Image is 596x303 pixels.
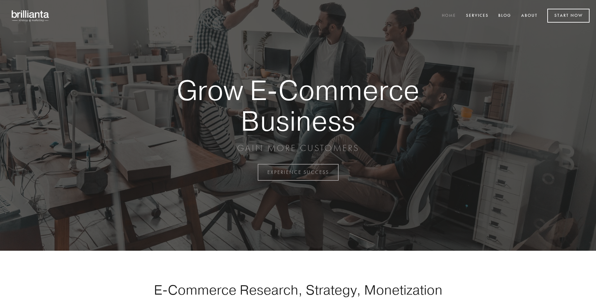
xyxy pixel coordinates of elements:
a: About [517,11,542,21]
h1: E-Commerce Research, Strategy, Monetization [134,282,462,298]
strong: Grow E-Commerce Business [154,75,442,136]
a: Services [462,11,493,21]
p: GAIN MORE CUSTOMERS [154,142,442,154]
img: brillianta - research, strategy, marketing [6,6,55,25]
a: Start Now [547,9,590,23]
a: Blog [494,11,515,21]
a: EXPERIENCE SUCCESS [258,164,339,181]
a: Home [438,11,460,21]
